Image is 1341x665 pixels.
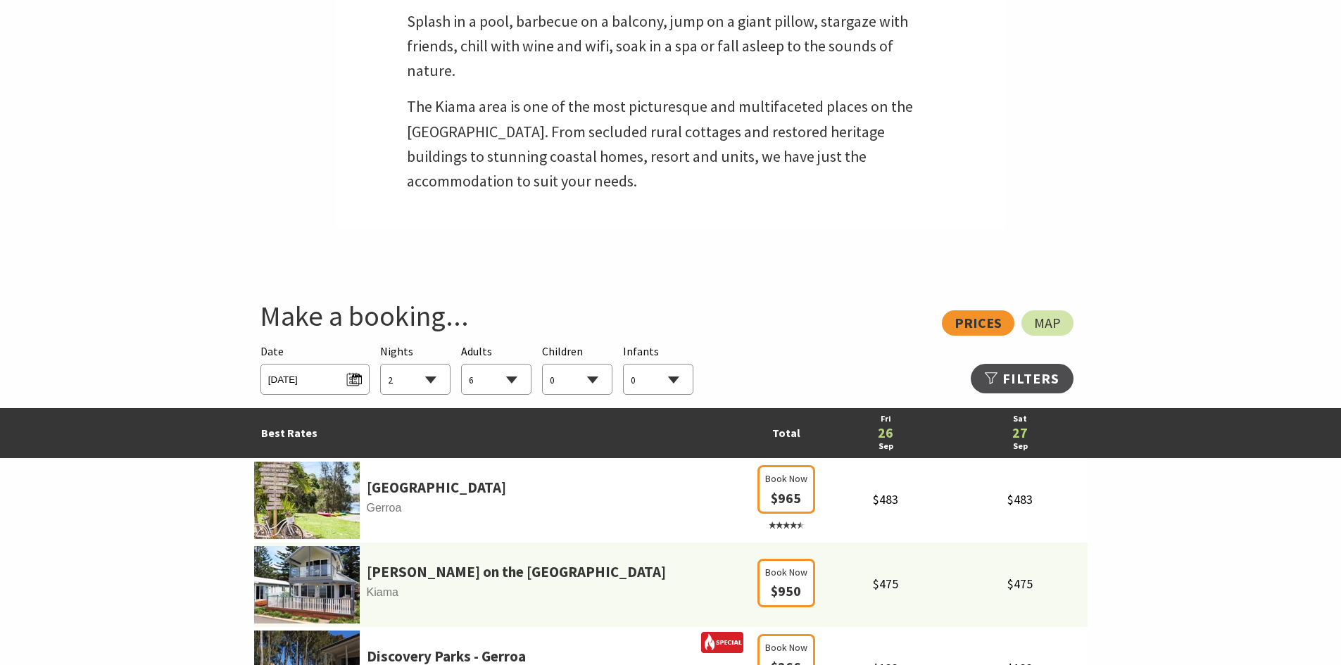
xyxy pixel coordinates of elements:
[873,491,898,507] span: $483
[380,343,451,395] div: Choose a number of nights
[826,426,946,440] a: 26
[260,344,284,358] span: Date
[254,408,754,458] td: Best Rates
[1007,576,1033,592] span: $475
[826,440,946,453] a: Sep
[367,476,506,500] a: [GEOGRAPHIC_DATA]
[254,583,754,602] span: Kiama
[960,412,1081,426] a: Sat
[1034,317,1061,329] span: Map
[757,585,815,599] a: Book Now $950
[407,9,935,84] p: Splash in a pool, barbecue on a balcony, jump on a giant pillow, stargaze with friends, chill wit...
[765,640,807,655] span: Book Now
[1021,310,1074,336] a: Map
[367,560,666,584] a: [PERSON_NAME] on the [GEOGRAPHIC_DATA]
[254,462,360,539] img: 341340-primary-01e7c4ec-2bb2-4952-9e85-574f5e777e2c.jpg
[380,343,413,361] span: Nights
[771,489,801,507] span: $965
[757,492,815,533] a: Book Now $965
[260,343,370,395] div: Please choose your desired arrival date
[461,344,492,358] span: Adults
[960,426,1081,440] a: 27
[960,440,1081,453] a: Sep
[754,408,819,458] td: Total
[826,412,946,426] a: Fri
[268,368,362,387] span: [DATE]
[873,576,898,592] span: $475
[765,471,807,486] span: Book Now
[254,499,754,517] span: Gerroa
[542,344,583,358] span: Children
[1007,491,1033,507] span: $483
[407,94,935,194] p: The Kiama area is one of the most picturesque and multifaceted places on the [GEOGRAPHIC_DATA]. F...
[765,564,807,580] span: Book Now
[254,546,360,623] img: 321790-primary-0798b814-0e4b-4e9f-9464-1b0211342479.jpg
[771,582,801,600] span: $950
[623,344,659,358] span: Infants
